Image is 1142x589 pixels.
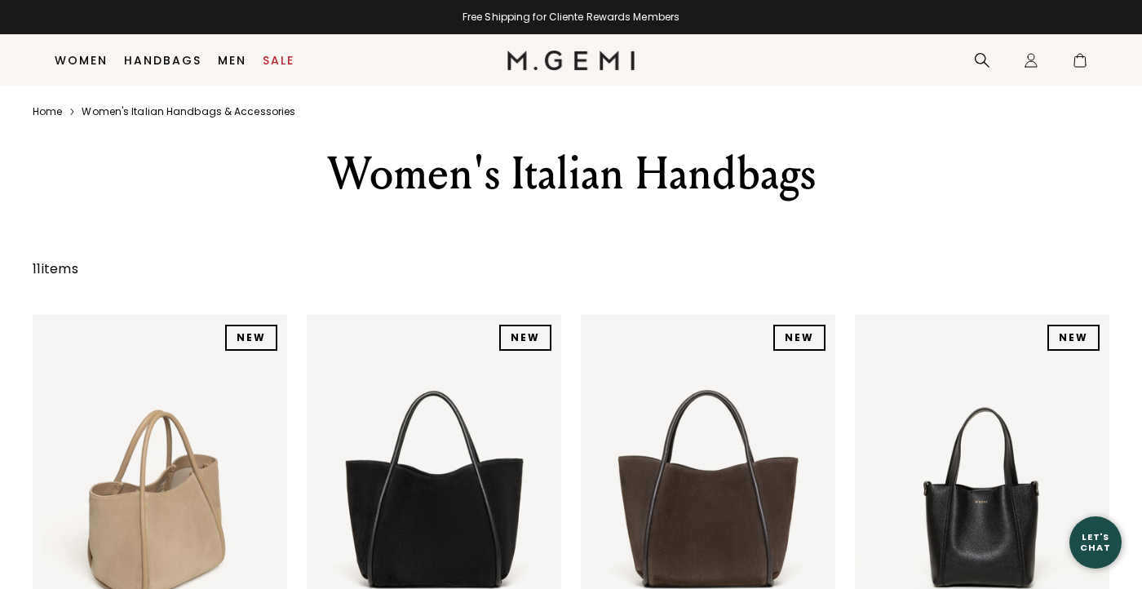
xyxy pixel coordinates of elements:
div: Let's Chat [1069,532,1122,552]
div: NEW [773,325,826,351]
a: Sale [263,54,294,67]
div: NEW [225,325,277,351]
a: Men [218,54,246,67]
div: 11 items [33,259,78,279]
div: NEW [1047,325,1100,351]
a: Women [55,54,108,67]
div: Women's Italian Handbags [268,144,874,203]
img: M.Gemi [507,51,635,70]
div: NEW [499,325,551,351]
a: Women's italian handbags & accessories [82,105,295,118]
a: Handbags [124,54,201,67]
a: Home [33,105,62,118]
